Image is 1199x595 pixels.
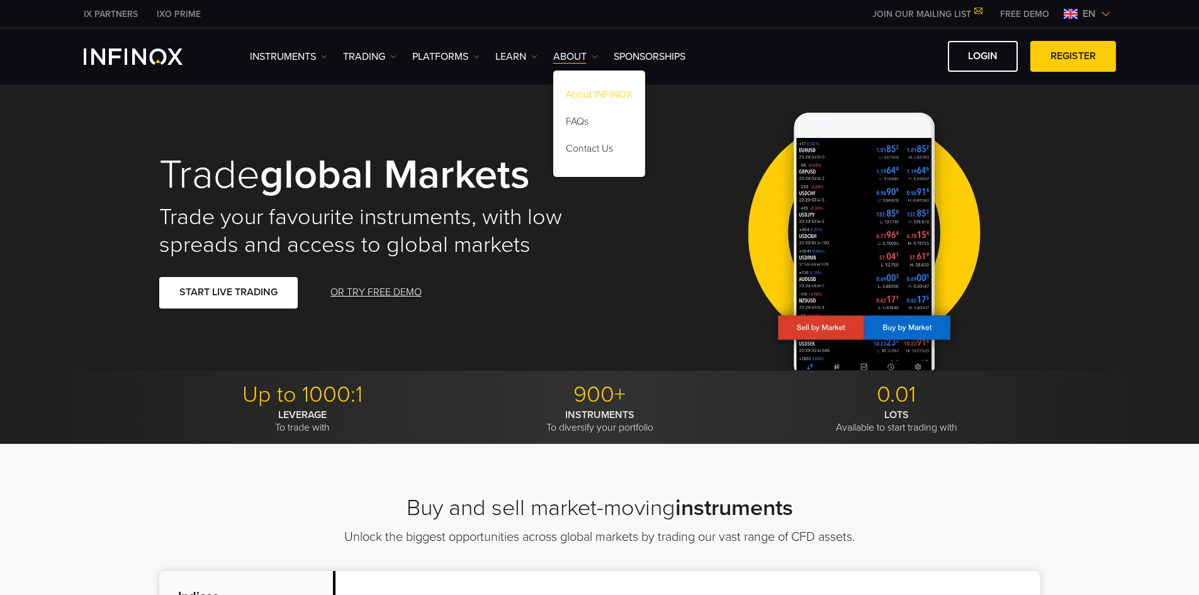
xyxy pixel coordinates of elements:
a: SPONSORSHIPS [614,49,685,64]
a: START LIVE TRADING [159,277,298,308]
p: 0.01 [753,381,1040,409]
a: REGISTER [1030,41,1116,72]
h1: Trade [159,154,582,196]
a: INFINOX MENU [991,8,1059,21]
p: To trade with [159,409,447,434]
a: Instruments [250,49,327,64]
a: Contact Us [553,137,645,164]
a: FAQs [553,110,645,137]
strong: INSTRUMENTS [565,409,634,421]
p: 900+ [456,381,743,409]
a: INFINOX [147,8,210,21]
p: To diversify your portfolio [456,409,743,434]
a: INFINOX Logo [84,48,212,65]
a: LOGIN [948,41,1018,72]
a: About INFINOX [553,83,645,110]
strong: global markets [260,150,530,200]
h2: Buy and sell market-moving [159,494,1040,522]
h2: Trade your favourite instruments, with low spreads and access to global markets [159,203,582,259]
span: en [1078,6,1101,21]
p: Available to start trading with [753,409,1040,434]
a: INFINOX [74,8,147,21]
a: PLATFORMS [412,49,480,64]
strong: LEVERAGE [278,409,327,421]
a: JOIN OUR MAILING LIST [863,9,991,20]
strong: instruments [675,494,793,521]
strong: LOTS [884,409,909,421]
p: Up to 1000:1 [159,381,447,409]
a: ABOUT [553,49,598,64]
a: TRADING [343,49,397,64]
a: Learn [495,49,538,64]
p: Unlock the biggest opportunities across global markets by trading our vast range of CFD assets. [308,528,891,546]
a: OR TRY FREE DEMO [329,277,423,308]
